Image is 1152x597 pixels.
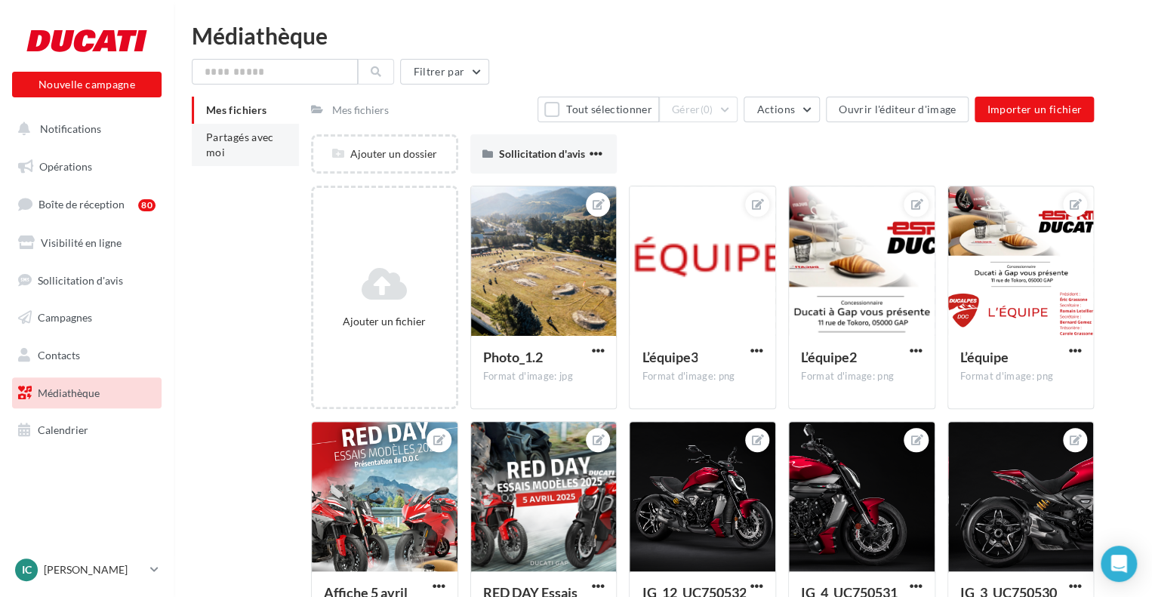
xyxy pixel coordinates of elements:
[744,97,819,122] button: Actions
[41,236,122,249] span: Visibilité en ligne
[332,103,389,118] div: Mes fichiers
[960,349,1009,365] span: L’équipe
[801,370,923,383] div: Format d'image: png
[400,59,489,85] button: Filtrer par
[12,72,162,97] button: Nouvelle campagne
[826,97,969,122] button: Ouvrir l'éditeur d'image
[756,103,794,115] span: Actions
[499,147,585,160] span: Sollicitation d'avis
[659,97,738,122] button: Gérer(0)
[9,227,165,259] a: Visibilité en ligne
[9,302,165,334] a: Campagnes
[9,113,159,145] button: Notifications
[313,146,456,162] div: Ajouter un dossier
[206,131,274,158] span: Partagés avec moi
[40,122,101,135] span: Notifications
[801,349,857,365] span: L’équipe2
[39,198,125,211] span: Boîte de réception
[38,311,92,324] span: Campagnes
[1101,546,1137,582] div: Open Intercom Messenger
[642,370,763,383] div: Format d'image: png
[483,370,605,383] div: Format d'image: jpg
[38,423,88,436] span: Calendrier
[206,103,266,116] span: Mes fichiers
[9,377,165,409] a: Médiathèque
[38,349,80,362] span: Contacts
[12,555,162,584] a: IC [PERSON_NAME]
[537,97,658,122] button: Tout sélectionner
[9,151,165,183] a: Opérations
[987,103,1082,115] span: Importer un fichier
[44,562,144,577] p: [PERSON_NAME]
[9,340,165,371] a: Contacts
[39,160,92,173] span: Opérations
[483,349,543,365] span: Photo_1.2
[138,199,156,211] div: 80
[701,103,713,115] span: (0)
[319,314,450,329] div: Ajouter un fichier
[642,349,698,365] span: L’équipe3
[9,265,165,297] a: Sollicitation d'avis
[960,370,1082,383] div: Format d'image: png
[38,273,123,286] span: Sollicitation d'avis
[9,188,165,220] a: Boîte de réception80
[22,562,32,577] span: IC
[192,24,1134,47] div: Médiathèque
[38,386,100,399] span: Médiathèque
[975,97,1094,122] button: Importer un fichier
[9,414,165,446] a: Calendrier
